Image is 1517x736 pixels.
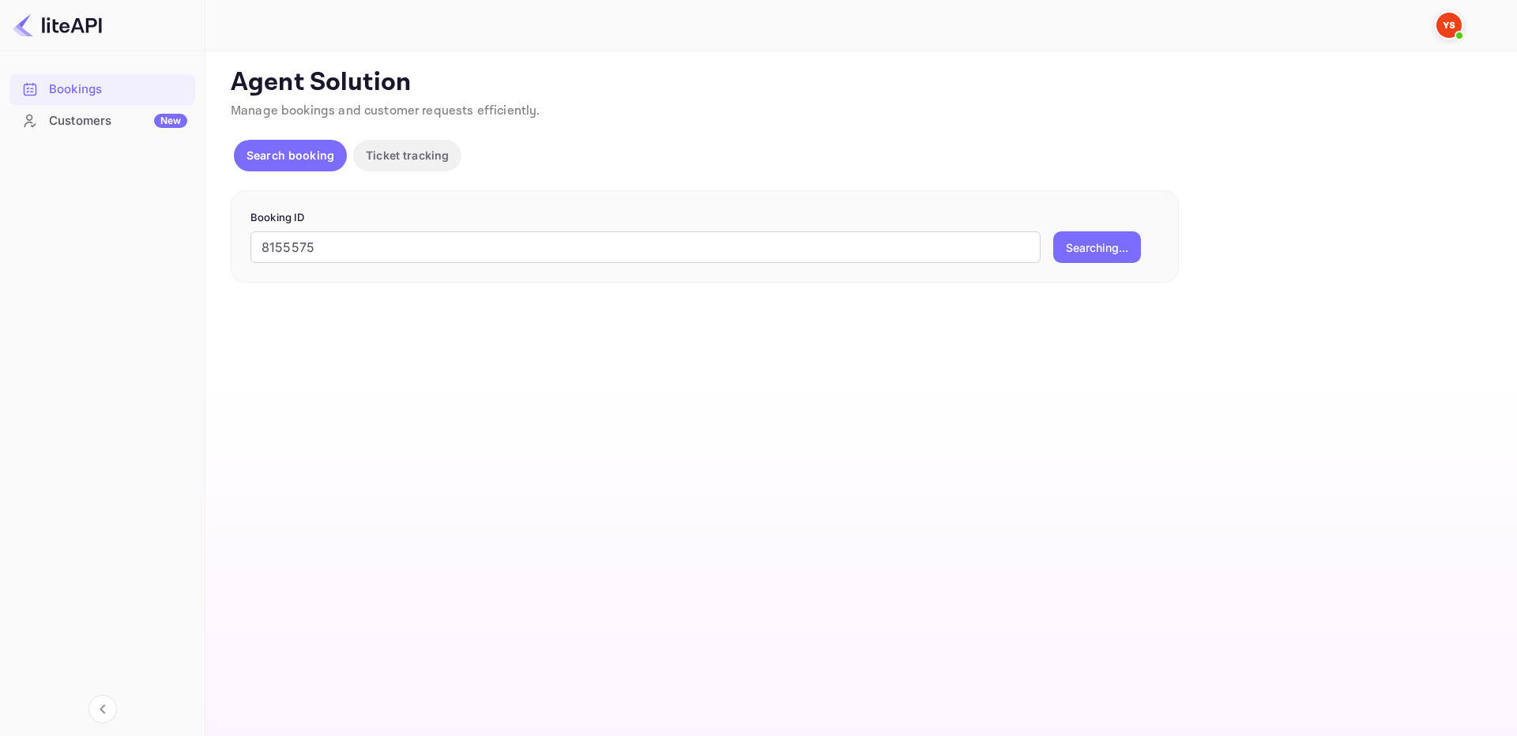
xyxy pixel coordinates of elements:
a: Bookings [9,74,195,103]
div: Bookings [49,81,187,99]
span: Manage bookings and customer requests efficiently. [231,103,540,119]
p: Agent Solution [231,67,1489,99]
p: Booking ID [250,210,1159,226]
div: Customers [49,112,187,130]
img: Yandex Support [1436,13,1462,38]
a: CustomersNew [9,106,195,135]
div: New [154,114,187,128]
button: Searching... [1053,231,1141,263]
p: Ticket tracking [366,147,449,163]
button: Collapse navigation [88,695,117,723]
input: Enter Booking ID (e.g., 63782194) [250,231,1041,263]
p: Search booking [247,147,334,163]
img: LiteAPI logo [13,13,102,38]
div: CustomersNew [9,106,195,137]
div: Bookings [9,74,195,105]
